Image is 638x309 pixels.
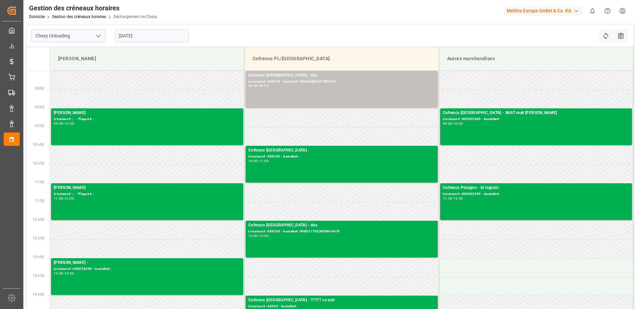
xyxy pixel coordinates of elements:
[248,160,258,163] div: 10:00
[453,197,463,200] div: 12:00
[600,3,615,18] button: Centre d’aide
[63,197,64,200] div: -
[64,122,74,125] div: 10:00
[33,218,44,221] span: 12 h 00
[504,4,585,17] button: Melitta Europa GmbH & Co. KG
[54,110,241,116] div: [PERSON_NAME]
[54,272,63,275] div: 13:00
[443,122,452,125] div: 09:00
[259,84,269,87] div: 09:00
[35,180,44,184] span: 11:00
[443,110,630,116] div: Cofresco [GEOGRAPHIC_DATA] - SKAT mail [PERSON_NAME]
[54,122,63,125] div: 09:00
[33,143,44,146] span: 10 h 00
[33,293,44,296] span: 14 h 00
[29,14,45,19] a: Domicile
[35,199,44,203] span: 11:30
[54,185,241,191] div: [PERSON_NAME]
[250,53,433,65] div: Cofresco PL/[GEOGRAPHIC_DATA]
[443,197,452,200] div: 11:00
[54,197,63,200] div: 11:00
[452,197,453,200] div: -
[33,162,44,165] span: 10 h 30
[585,3,600,18] button: Afficher 0 nouvelles notifications
[258,84,259,87] div: -
[31,29,105,42] input: Type à rechercher/sélectionner
[115,29,189,42] input: JJ-MM-AAAA
[52,14,106,19] a: Gestion des créneaux horaires
[452,122,453,125] div: -
[64,197,74,200] div: 12:00
[35,124,44,128] span: 09:30
[259,234,269,237] div: 13:00
[248,154,435,160] div: Livraison# :489355 - Assiette# :
[29,3,157,13] div: Gestion des créneaux horaires
[248,234,258,237] div: 12:00
[63,272,64,275] div: -
[443,191,630,197] div: Livraison# :800002945 - Assiette# :
[33,236,44,240] span: 12 h 30
[507,7,572,14] font: Melitta Europa GmbH & Co. KG
[64,272,74,275] div: 14:00
[35,87,44,90] span: 08:30
[248,222,435,229] div: Cofresco [GEOGRAPHIC_DATA] - dss
[443,116,630,122] div: Livraison# :400052655 - Assiette# :
[93,31,103,41] button: Ouvrir le menu
[54,191,241,197] div: Livraison# :.. - Plaque # :
[259,160,269,163] div: 11:00
[248,79,435,85] div: Livraison# :489425 - Assiette# :GDA66884/CTR53182
[63,122,64,125] div: -
[258,160,259,163] div: -
[453,122,463,125] div: 10:00
[443,185,630,191] div: Cofresco Pologne - id logistic
[444,53,628,65] div: Autres marchandises
[54,266,241,272] div: Livraison# :400052656 - Assiette# :
[248,84,258,87] div: 08:00
[35,105,44,109] span: 09:00
[248,229,435,234] div: Livraison# :489354 - Assiette# :WND2119E/WGM4447R
[55,53,239,65] div: [PERSON_NAME]
[54,260,241,266] div: [PERSON_NAME] -
[33,274,44,278] span: 13 h 30
[248,297,435,304] div: Cofresco [GEOGRAPHIC_DATA] - ????? ce soir
[54,116,241,122] div: Livraison# :.. - Plaque # :
[258,234,259,237] div: -
[248,147,435,154] div: Cofresco [GEOGRAPHIC_DATA] -
[33,255,44,259] span: 13 h 00
[248,72,435,79] div: Cofresco [GEOGRAPHIC_DATA] - dss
